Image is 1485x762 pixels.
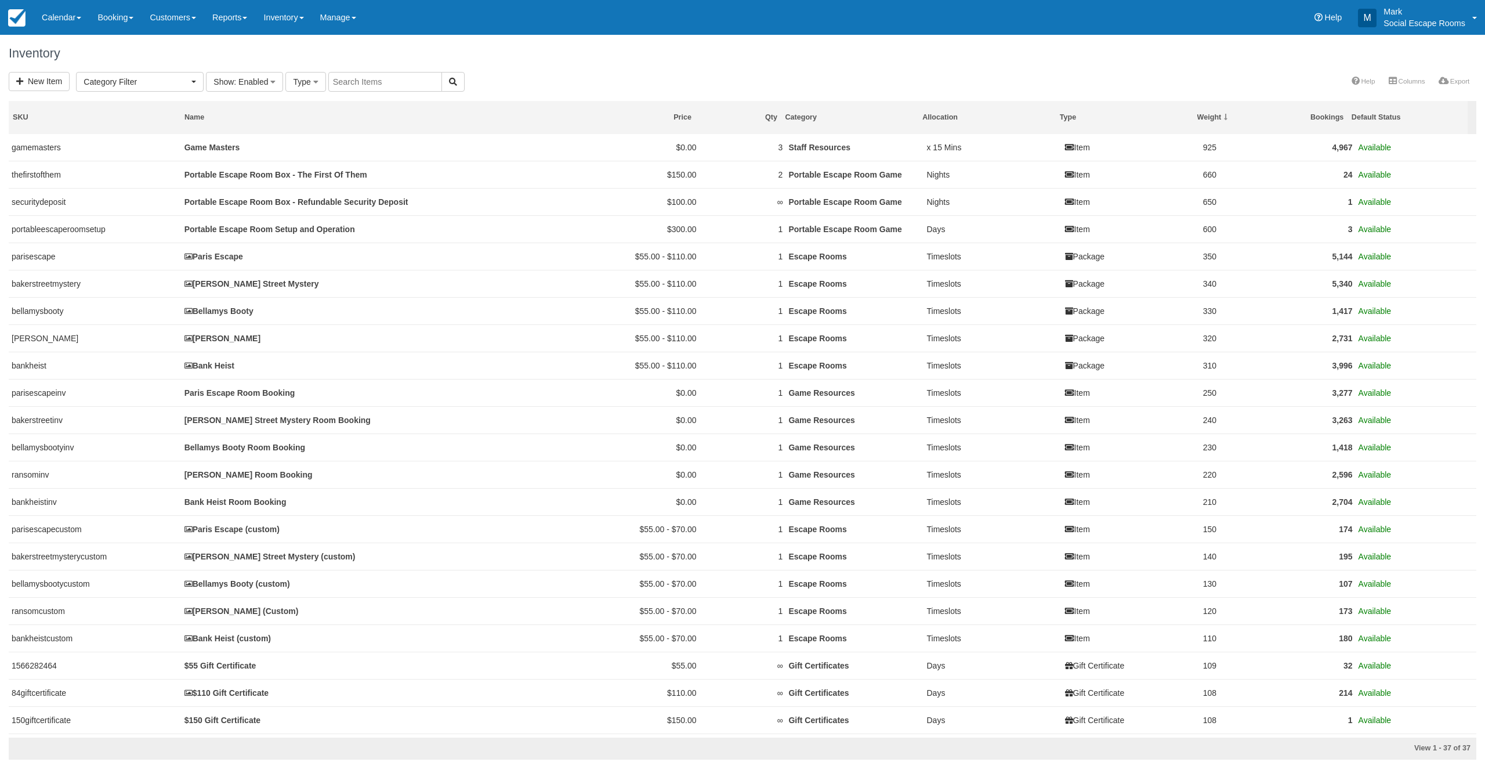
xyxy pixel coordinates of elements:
a: 1 [1348,197,1353,207]
td: 3,996 [1269,352,1356,379]
td: 1 [700,434,786,461]
td: Timeslots [923,597,1062,624]
td: 3 [700,134,786,161]
td: Available [1356,515,1476,543]
td: 5,340 [1269,270,1356,297]
td: Item [1062,488,1200,515]
td: Available [1356,243,1476,270]
td: $0.00 [527,434,700,461]
td: 600 [1200,215,1269,243]
td: Timeslots [923,434,1062,461]
p: Mark [1383,6,1465,17]
a: [PERSON_NAME] Street Mystery Room Booking [184,416,371,425]
td: Available [1356,134,1476,161]
td: Item [1062,379,1200,406]
td: Available [1356,434,1476,461]
a: Bank Heist Room Booking [184,497,287,507]
td: Nights [923,161,1062,188]
td: Gift Certificate [1062,679,1200,706]
button: Type [285,72,325,92]
td: 3 [1269,215,1356,243]
td: bellamysbootyinv [9,434,182,461]
td: 1 [1269,706,1356,734]
td: $300.00 [527,215,700,243]
td: 340 [1200,270,1269,297]
td: 660 [1200,161,1269,188]
td: $55.00 - $70.00 [527,570,700,597]
td: Package [1062,324,1200,352]
td: Bank Heist (custom) [182,624,527,652]
td: ransominv [9,461,182,488]
td: Package [1062,270,1200,297]
td: Portable Escape Room Box - The First Of Them [182,161,527,188]
td: 1,417 [1269,297,1356,324]
a: Portable Escape Room Game [788,197,901,207]
td: 1 [700,488,786,515]
td: Bank Heist [182,352,527,379]
td: Item [1062,134,1200,161]
td: Game Masters [182,134,527,161]
td: Baker Street Mystery Room Booking [182,406,527,434]
a: 214 [1339,688,1352,698]
td: 350 [1200,243,1269,270]
a: Game Resources [788,470,854,479]
td: 220 [1200,461,1269,488]
a: 32 [1343,661,1353,670]
a: 2,704 [1332,497,1353,507]
td: 140 [1200,543,1269,570]
td: 1 [700,570,786,597]
span: Category Filter [84,76,189,88]
a: Escape Rooms [788,579,846,588]
td: 925 [1200,134,1269,161]
a: Game Resources [788,388,854,398]
td: Game Resources [785,434,923,461]
td: Available [1356,570,1476,597]
td: $110 Gift Certificate [182,679,527,706]
td: $55.00 - $70.00 [527,597,700,624]
td: Gift Certificates [785,652,923,679]
a: Escape Rooms [788,361,846,370]
td: Available [1356,215,1476,243]
td: Staff Resources [785,134,923,161]
td: Paris Escape (custom) [182,515,527,543]
td: Item [1062,434,1200,461]
td: Escape Rooms [785,324,923,352]
td: Available [1356,624,1476,652]
a: 1,418 [1332,443,1353,452]
a: Bellamys Booty Room Booking [184,443,305,452]
td: 330 [1200,297,1269,324]
a: Help [1345,73,1382,89]
td: 130 [1200,570,1269,597]
a: Bellamys Booty (custom) [184,579,290,588]
td: $55 Gift Certificate [182,652,527,679]
td: $100.00 [527,188,700,215]
a: 3,277 [1332,388,1353,398]
td: $55.00 - $110.00 [527,324,700,352]
td: Baker Street Mystery [182,270,527,297]
td: Baker Street Mystery (custom) [182,543,527,570]
td: Timeslots [923,515,1062,543]
a: Bellamys Booty [184,306,253,316]
td: Available [1356,597,1476,624]
td: 1 [700,543,786,570]
a: Paris Escape Room Booking [184,388,295,398]
td: $55.00 - $110.00 [527,352,700,379]
a: Staff Resources [788,143,850,152]
td: Portable Escape Room Game [785,188,923,215]
td: 1 [700,515,786,543]
td: Available [1356,297,1476,324]
td: 2,731 [1269,324,1356,352]
td: bellamysbootycustom [9,570,182,597]
td: 1 [700,461,786,488]
td: $110.00 [527,679,700,706]
a: 195 [1339,552,1352,561]
td: Item [1062,515,1200,543]
td: Days [923,652,1062,679]
td: Package [1062,297,1200,324]
a: Escape Rooms [788,606,846,616]
a: Escape Rooms [788,634,846,643]
td: $150.00 [527,161,700,188]
td: Portable Escape Room Box - Refundable Security Deposit [182,188,527,215]
td: Timeslots [923,379,1062,406]
td: bankheistcustom [9,624,182,652]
